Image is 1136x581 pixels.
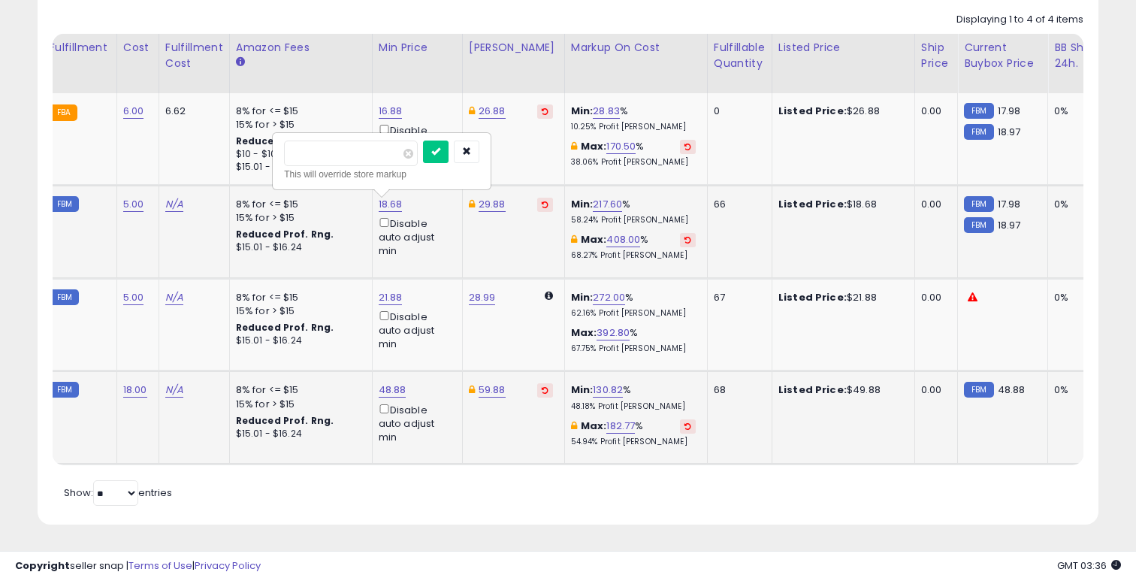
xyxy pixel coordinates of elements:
[379,104,403,119] a: 16.88
[778,198,903,211] div: $18.68
[593,383,623,398] a: 130.82
[964,40,1041,71] div: Current Buybox Price
[921,291,946,304] div: 0.00
[236,383,361,397] div: 8% for <= $15
[379,383,406,398] a: 48.88
[236,104,361,118] div: 8% for <= $15
[15,559,261,573] div: seller snap | |
[597,325,630,340] a: 392.80
[571,233,696,261] div: %
[236,148,361,161] div: $10 - $10.83
[479,104,506,119] a: 26.88
[195,558,261,573] a: Privacy Policy
[571,250,696,261] p: 68.27% Profit [PERSON_NAME]
[479,383,506,398] a: 59.88
[1054,383,1104,397] div: 0%
[1054,40,1109,71] div: BB Share 24h.
[1054,291,1104,304] div: 0%
[236,291,361,304] div: 8% for <= $15
[581,419,607,433] b: Max:
[469,290,496,305] a: 28.99
[778,383,847,397] b: Listed Price:
[571,308,696,319] p: 62.16% Profit [PERSON_NAME]
[236,161,361,174] div: $15.01 - $16.24
[714,291,760,304] div: 67
[606,232,640,247] a: 408.00
[606,139,636,154] a: 170.50
[165,40,223,71] div: Fulfillment Cost
[964,124,993,140] small: FBM
[571,104,594,118] b: Min:
[571,325,597,340] b: Max:
[571,197,594,211] b: Min:
[64,486,172,500] span: Show: entries
[571,290,594,304] b: Min:
[956,13,1083,27] div: Displaying 1 to 4 of 4 items
[778,197,847,211] b: Listed Price:
[564,34,707,93] th: The percentage added to the cost of goods (COGS) that forms the calculator for Min & Max prices.
[964,217,993,233] small: FBM
[236,40,366,56] div: Amazon Fees
[778,40,908,56] div: Listed Price
[998,218,1021,232] span: 18.97
[379,290,403,305] a: 21.88
[1054,104,1104,118] div: 0%
[571,198,696,225] div: %
[379,401,451,445] div: Disable auto adjust min
[479,197,506,212] a: 29.88
[571,40,701,56] div: Markup on Cost
[778,291,903,304] div: $21.88
[571,383,594,397] b: Min:
[571,343,696,354] p: 67.75% Profit [PERSON_NAME]
[50,40,110,56] div: Fulfillment
[379,40,456,56] div: Min Price
[50,382,79,398] small: FBM
[165,104,218,118] div: 6.62
[778,104,903,118] div: $26.88
[714,383,760,397] div: 68
[921,40,951,71] div: Ship Price
[571,122,696,132] p: 10.25% Profit [PERSON_NAME]
[921,383,946,397] div: 0.00
[778,290,847,304] b: Listed Price:
[571,104,696,132] div: %
[964,382,993,398] small: FBM
[1057,558,1121,573] span: 2025-09-8 03:36 GMT
[581,232,607,247] b: Max:
[571,326,696,354] div: %
[236,56,245,69] small: Amazon Fees.
[998,197,1021,211] span: 17.98
[284,167,479,182] div: This will override store markup
[123,383,147,398] a: 18.00
[684,422,691,430] i: Revert to store-level Max Markup
[236,241,361,254] div: $15.01 - $16.24
[571,157,696,168] p: 38.06% Profit [PERSON_NAME]
[236,398,361,411] div: 15% for > $15
[123,290,144,305] a: 5.00
[236,118,361,132] div: 15% for > $15
[236,321,334,334] b: Reduced Prof. Rng.
[778,104,847,118] b: Listed Price:
[379,122,451,165] div: Disable auto adjust min
[571,140,696,168] div: %
[593,104,620,119] a: 28.83
[714,104,760,118] div: 0
[236,334,361,347] div: $15.01 - $16.24
[379,308,451,352] div: Disable auto adjust min
[571,421,577,431] i: This overrides the store level max markup for this listing
[571,383,696,411] div: %
[593,197,622,212] a: 217.60
[50,104,77,121] small: FBA
[921,198,946,211] div: 0.00
[379,197,403,212] a: 18.68
[236,414,334,427] b: Reduced Prof. Rng.
[469,40,558,56] div: [PERSON_NAME]
[998,125,1021,139] span: 18.97
[128,558,192,573] a: Terms of Use
[50,196,79,212] small: FBM
[165,383,183,398] a: N/A
[998,104,1021,118] span: 17.98
[714,198,760,211] div: 66
[921,104,946,118] div: 0.00
[1054,198,1104,211] div: 0%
